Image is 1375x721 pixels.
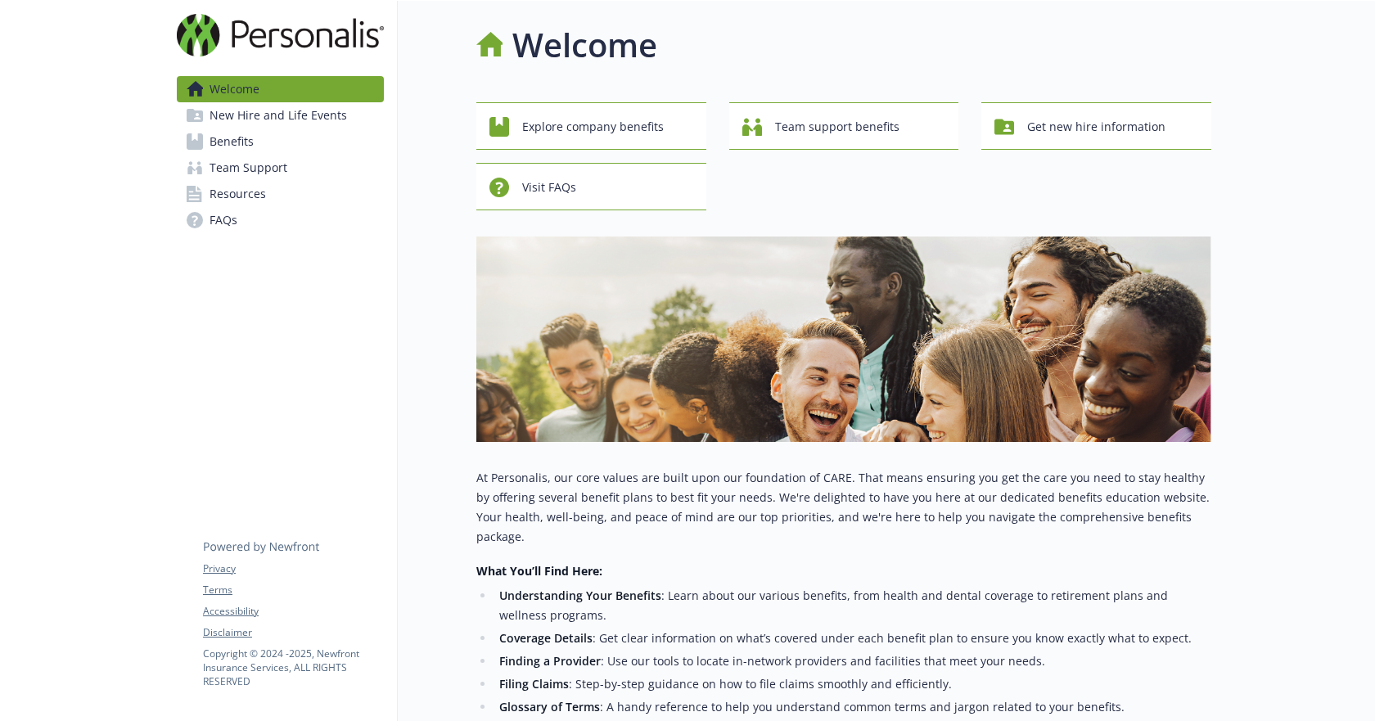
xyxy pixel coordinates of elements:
[499,630,593,646] strong: Coverage Details
[494,674,1211,694] li: : Step-by-step guidance on how to file claims smoothly and efficiently.
[494,629,1211,648] li: : Get clear information on what’s covered under each benefit plan to ensure you know exactly what...
[775,111,899,142] span: Team support benefits
[177,76,384,102] a: Welcome
[499,653,601,669] strong: Finding a Provider
[981,102,1211,150] button: Get new hire information
[203,583,383,597] a: Terms
[210,76,259,102] span: Welcome
[203,647,383,688] p: Copyright © 2024 - 2025 , Newfront Insurance Services, ALL RIGHTS RESERVED
[499,588,661,603] strong: Understanding Your Benefits
[203,561,383,576] a: Privacy
[494,651,1211,671] li: : Use our tools to locate in-network providers and facilities that meet your needs.
[476,468,1211,547] p: At Personalis, our core values are built upon our foundation of CARE. That means ensuring you get...
[499,699,600,714] strong: Glossary of Terms
[476,163,706,210] button: Visit FAQs
[1027,111,1165,142] span: Get new hire information
[210,128,254,155] span: Benefits
[494,697,1211,717] li: : A handy reference to help you understand common terms and jargon related to your benefits.
[499,676,569,692] strong: Filing Claims
[177,181,384,207] a: Resources
[522,111,664,142] span: Explore company benefits
[476,563,602,579] strong: What You’ll Find Here:
[210,181,266,207] span: Resources
[522,172,576,203] span: Visit FAQs
[203,604,383,619] a: Accessibility
[729,102,959,150] button: Team support benefits
[494,586,1211,625] li: : Learn about our various benefits, from health and dental coverage to retirement plans and welln...
[476,237,1211,442] img: overview page banner
[177,128,384,155] a: Benefits
[210,207,237,233] span: FAQs
[476,102,706,150] button: Explore company benefits
[210,155,287,181] span: Team Support
[177,155,384,181] a: Team Support
[210,102,347,128] span: New Hire and Life Events
[177,102,384,128] a: New Hire and Life Events
[512,20,657,70] h1: Welcome
[203,625,383,640] a: Disclaimer
[177,207,384,233] a: FAQs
